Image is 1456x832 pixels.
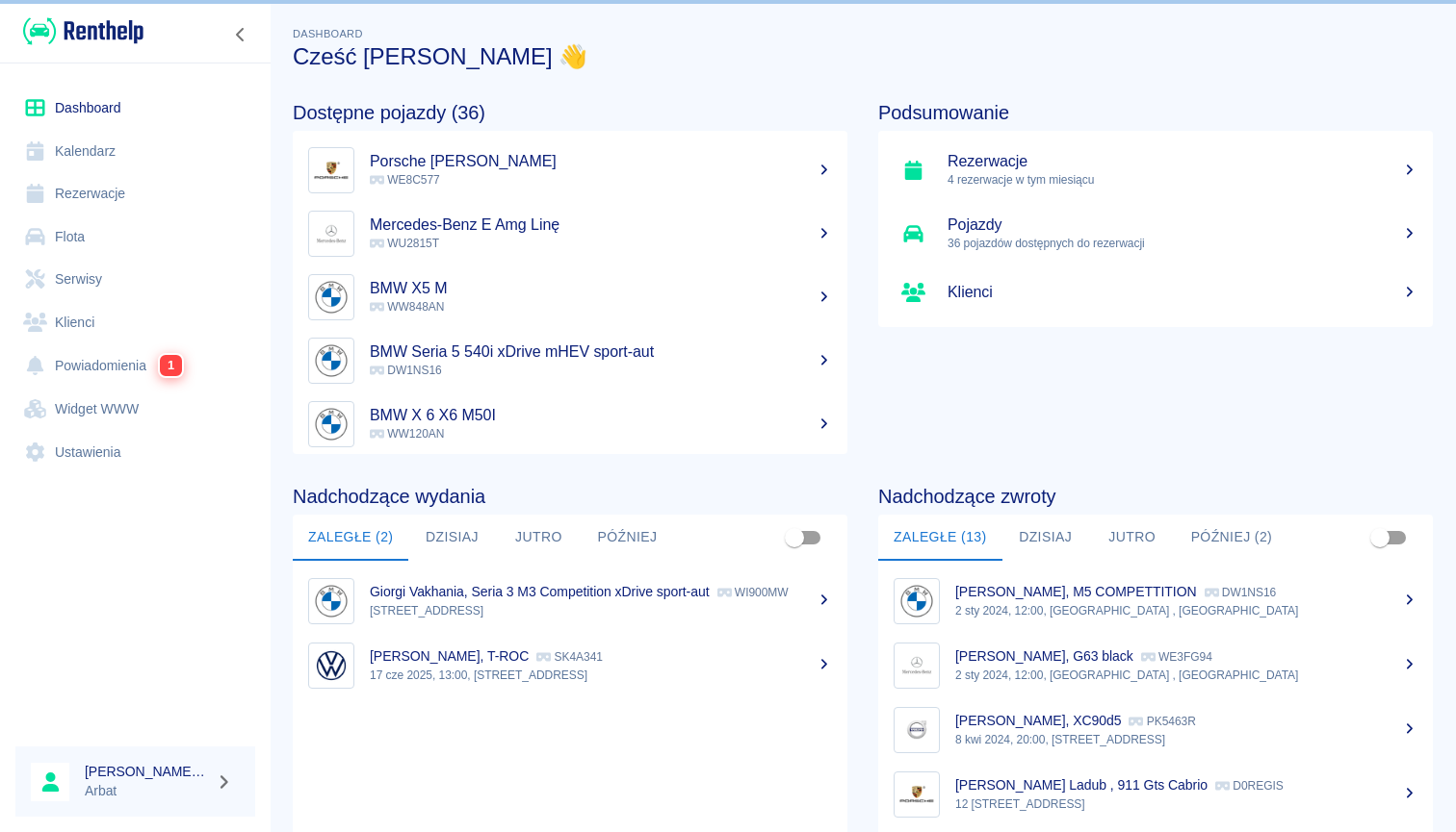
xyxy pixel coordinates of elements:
[370,406,832,425] h5: BMW X 6 X6 M50I
[313,647,350,684] img: Image
[293,101,847,124] h4: Dostępne pojazdy (36)
[160,355,182,376] span: 1
[878,485,1433,508] h4: Nadchodzące zwroty
[293,43,1433,70] h3: Cześć [PERSON_NAME] 👋
[370,342,832,362] h5: BMW Seria 5 540i xDrive mHEV sport-aut
[878,202,1433,265] a: Pojazdy36 pojazdów dostępnych do rezerwacji
[313,406,350,442] img: Image
[370,427,444,441] span: WW120AN
[1002,515,1089,561] button: Dzisiaj
[948,152,1417,171] h5: Rezerwacje
[293,515,408,561] button: Zaległe (2)
[15,388,255,431] a: Widget WWW
[15,431,255,474] a: Ustawienia
[948,235,1417,252] p: 36 pojazdów dostępnych do rezerwacji
[878,515,1002,561] button: Zaległe (13)
[776,519,813,556] span: Pokaż przypisane tylko do mnie
[313,342,350,379] img: Image
[15,301,255,344] a: Klienci
[878,139,1433,202] a: Rezerwacje4 rezerwacje w tym miesiącu
[293,633,847,697] a: Image[PERSON_NAME], T-ROC SK4A34117 cze 2025, 13:00, [STREET_ADDRESS]
[898,583,935,619] img: Image
[293,568,847,633] a: ImageGiorgi Vakhania, Seria 3 M3 Competition xDrive sport-aut WI900MW[STREET_ADDRESS]
[878,633,1433,697] a: Image[PERSON_NAME], G63 black WE3FG942 sty 2024, 12:00, [GEOGRAPHIC_DATA] , [GEOGRAPHIC_DATA]
[495,515,582,561] button: Jutro
[1129,715,1195,728] p: PK5463R
[293,265,847,329] a: ImageBMW X5 M WW848AN
[948,283,1417,302] h5: Klienci
[293,202,847,265] a: ImageMercedes-Benz E Amg Linę WU2815T
[878,265,1433,319] a: Klienci
[955,731,1417,748] p: 8 kwi 2024, 20:00, [STREET_ADDRESS]
[878,697,1433,762] a: Image[PERSON_NAME], XC90d5 PK5463R8 kwi 2024, 20:00, [STREET_ADDRESS]
[15,172,255,215] a: Rezerwacje
[313,583,350,619] img: Image
[370,300,444,314] span: WW848AN
[878,568,1433,633] a: Image[PERSON_NAME], M5 COMPETTITION DW1NS162 sty 2024, 12:00, [GEOGRAPHIC_DATA] , [GEOGRAPHIC_DATA]
[370,279,832,298] h5: BMW X5 M
[370,584,710,599] p: Giorgi Vakhania, Seria 3 M3 Competition xDrive sport-aut
[955,777,1208,793] p: [PERSON_NAME] Ladub , 911 Gts Cabrio
[15,258,255,301] a: Serwisy
[955,795,1417,813] p: 12 [STREET_ADDRESS]
[408,515,495,561] button: Dzisiaj
[1215,779,1284,793] p: D0REGIS
[898,647,935,684] img: Image
[955,584,1197,599] p: [PERSON_NAME], M5 COMPETTITION
[15,215,255,259] a: Flota
[1176,515,1288,561] button: Później (2)
[293,28,363,39] span: Dashboard
[948,171,1417,189] p: 4 rezerwacje w tym miesiącu
[370,237,439,250] span: WU2815T
[313,279,350,315] img: Image
[370,364,442,377] span: DW1NS16
[898,712,935,748] img: Image
[1362,519,1398,556] span: Pokaż przypisane tylko do mnie
[23,15,143,47] img: Renthelp logo
[955,602,1417,619] p: 2 sty 2024, 12:00, [GEOGRAPHIC_DATA] , [GEOGRAPHIC_DATA]
[15,87,255,130] a: Dashboard
[955,667,1417,684] p: 2 sty 2024, 12:00, [GEOGRAPHIC_DATA] , [GEOGRAPHIC_DATA]
[370,152,832,171] h5: Porsche [PERSON_NAME]
[536,650,603,664] p: SK4A341
[1205,586,1277,599] p: DW1NS16
[370,215,832,235] h5: Mercedes-Benz E Amg Linę
[948,215,1417,235] h5: Pojazdy
[293,139,847,202] a: ImagePorsche [PERSON_NAME] WE8C577
[370,667,832,684] p: 17 cze 2025, 13:00, [STREET_ADDRESS]
[313,215,350,252] img: Image
[313,152,350,189] img: Image
[293,329,847,392] a: ImageBMW Seria 5 540i xDrive mHEV sport-aut DW1NS16
[293,392,847,456] a: ImageBMW X 6 X6 M50I WW120AN
[15,130,255,173] a: Kalendarz
[15,343,255,388] a: Powiadomienia1
[955,648,1133,664] p: [PERSON_NAME], G63 black
[293,485,847,508] h4: Nadchodzące wydania
[955,713,1121,728] p: [PERSON_NAME], XC90d5
[1089,515,1176,561] button: Jutro
[878,762,1433,826] a: Image[PERSON_NAME] Ladub , 911 Gts Cabrio D0REGIS12 [STREET_ADDRESS]
[226,22,255,47] button: Zwiń nawigację
[582,515,672,561] button: Później
[370,173,440,187] span: WE8C577
[717,586,789,599] p: WI900MW
[370,602,832,619] p: [STREET_ADDRESS]
[878,101,1433,124] h4: Podsumowanie
[85,762,208,781] h6: [PERSON_NAME] [PERSON_NAME]
[85,781,208,801] p: Arbat
[898,776,935,813] img: Image
[1141,650,1212,664] p: WE3FG94
[370,648,529,664] p: [PERSON_NAME], T-ROC
[15,15,143,47] a: Renthelp logo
